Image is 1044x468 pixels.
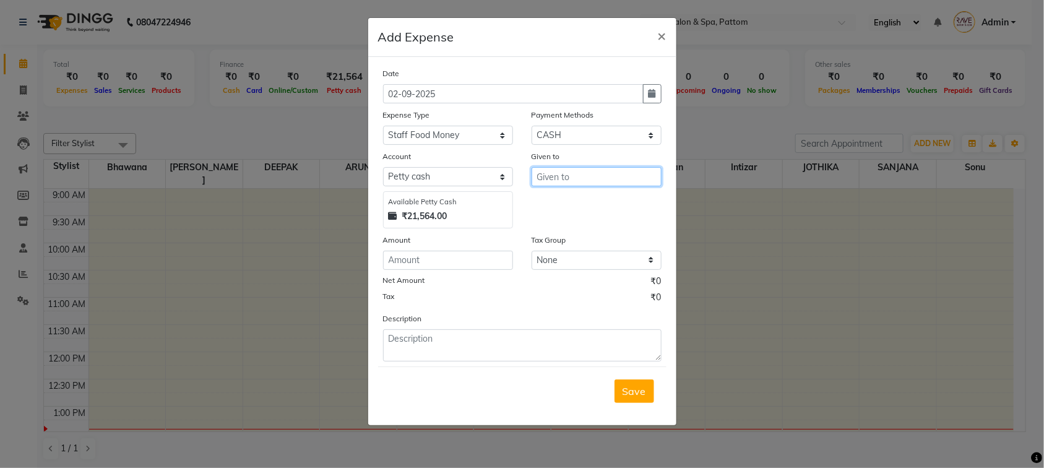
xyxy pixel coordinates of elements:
div: Available Petty Cash [389,197,507,207]
label: Date [383,68,400,79]
span: × [658,26,667,45]
label: Net Amount [383,275,425,286]
label: Payment Methods [532,110,594,121]
label: Amount [383,235,411,246]
label: Tax Group [532,235,566,246]
label: Given to [532,151,560,162]
label: Account [383,151,412,162]
span: ₹0 [651,291,662,307]
input: Amount [383,251,513,270]
label: Expense Type [383,110,430,121]
h5: Add Expense [378,28,454,46]
label: Description [383,313,422,324]
input: Given to [532,167,662,186]
span: Save [623,385,646,397]
span: ₹0 [651,275,662,291]
label: Tax [383,291,395,302]
button: Save [615,379,654,403]
strong: ₹21,564.00 [402,210,447,223]
button: Close [648,18,676,53]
